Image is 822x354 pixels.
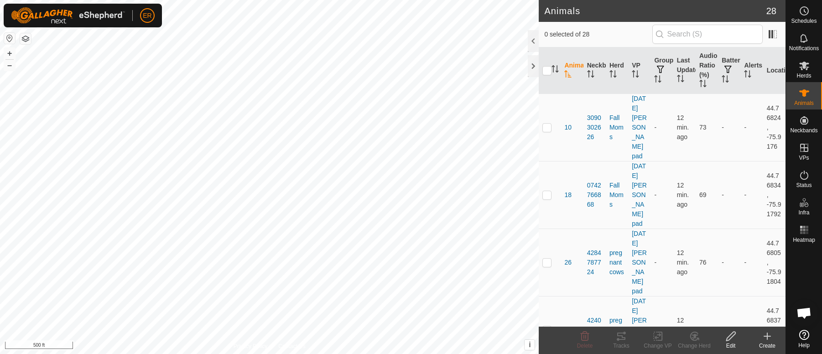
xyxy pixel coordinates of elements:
p-sorticon: Activate to sort [609,72,617,79]
span: ER [143,11,151,21]
span: 76 [699,259,707,266]
span: 33 [564,325,572,335]
span: 18 [564,190,572,200]
th: Location [763,47,786,94]
p-sorticon: Activate to sort [587,72,594,79]
span: Schedules [791,18,817,24]
span: VPs [799,155,809,161]
td: - [718,229,740,296]
span: Animals [794,100,814,106]
p-sorticon: Activate to sort [744,72,751,79]
div: pregnant cows [609,248,624,277]
a: Open chat [791,299,818,327]
span: Herds [796,73,811,78]
span: Infra [798,210,809,215]
p-sorticon: Activate to sort [654,77,661,84]
span: Delete [577,343,593,349]
input: Search (S) [652,25,763,44]
th: Battery [718,47,740,94]
p-sorticon: Activate to sort [564,72,572,79]
p-sorticon: Activate to sort [677,76,684,83]
button: + [4,48,15,59]
p-sorticon: Activate to sort [722,77,729,84]
th: Alerts [740,47,763,94]
span: 26 [564,258,572,267]
div: 4240204370 [587,316,602,344]
th: VP [628,47,650,94]
span: Status [796,182,812,188]
span: Aug 29, 2025, 6:05 PM [677,249,689,276]
p-sorticon: Activate to sort [632,72,639,79]
div: Edit [713,342,749,350]
th: Herd [606,47,628,94]
td: 44.76834, -75.91792 [763,161,786,229]
td: - [650,161,673,229]
td: - [650,94,673,161]
span: Notifications [789,46,819,51]
td: - [718,161,740,229]
td: - [740,94,763,161]
button: Reset Map [4,33,15,44]
span: Help [798,343,810,348]
span: Aug 29, 2025, 6:05 PM [677,182,689,208]
div: Tracks [603,342,640,350]
p-sorticon: Activate to sort [699,81,707,88]
div: Fall Moms [609,113,624,142]
button: Map Layers [20,33,31,44]
span: 67 [699,326,707,333]
span: 69 [699,191,707,198]
div: 0742766868 [587,181,602,209]
a: [DATE] [PERSON_NAME] pad [632,95,647,160]
th: Audio Ratio (%) [696,47,718,94]
span: 0 selected of 28 [544,30,652,39]
span: i [529,341,531,349]
img: Gallagher Logo [11,7,125,24]
td: - [718,94,740,161]
button: – [4,60,15,71]
td: - [740,229,763,296]
td: - [650,229,673,296]
div: 3090302626 [587,113,602,142]
td: 44.76824, -75.9176 [763,94,786,161]
td: 44.76805, -75.91804 [763,229,786,296]
span: 73 [699,124,707,131]
th: Neckband [583,47,606,94]
div: Change Herd [676,342,713,350]
span: Aug 29, 2025, 6:05 PM [677,317,689,343]
a: [DATE] [PERSON_NAME] pad [632,230,647,295]
a: [DATE] [PERSON_NAME] pad [632,162,647,227]
div: Change VP [640,342,676,350]
a: Contact Us [278,342,305,350]
th: Groups [650,47,673,94]
div: Create [749,342,786,350]
span: Neckbands [790,128,817,133]
td: - [740,161,763,229]
span: Aug 29, 2025, 6:05 PM [677,114,689,141]
div: Fall Moms [609,181,624,209]
div: pregnant cows [609,316,624,344]
p-sorticon: Activate to sort [551,67,559,74]
th: Animal [561,47,583,94]
span: 10 [564,123,572,132]
span: Heatmap [793,237,815,243]
a: Help [786,326,822,352]
a: Privacy Policy [234,342,268,350]
h2: Animals [544,5,766,16]
div: 4284787724 [587,248,602,277]
th: Last Updated [673,47,696,94]
button: i [525,340,535,350]
span: 28 [766,4,776,18]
